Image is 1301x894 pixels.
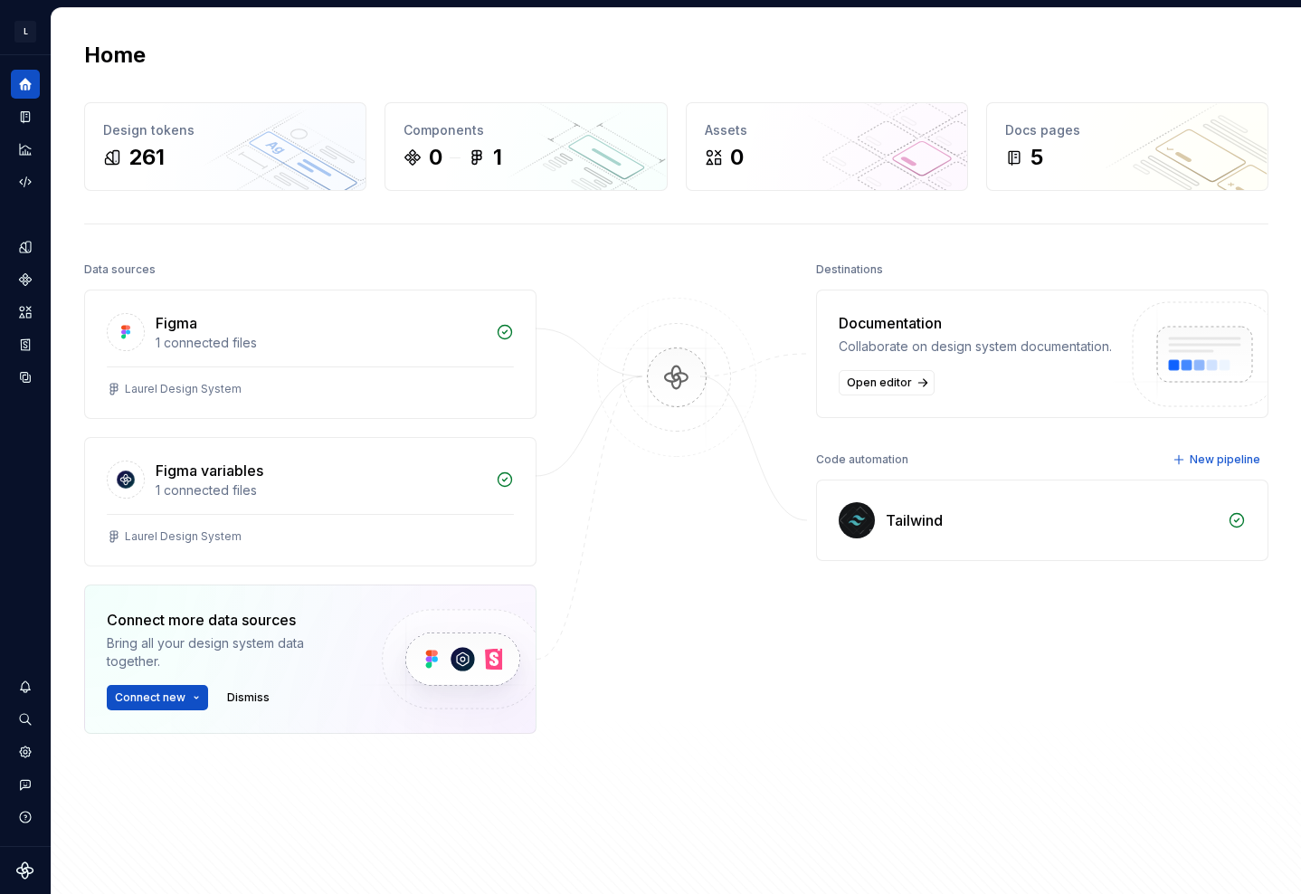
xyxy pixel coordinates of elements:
[429,143,442,172] div: 0
[839,370,935,395] a: Open editor
[986,102,1268,191] a: Docs pages5
[686,102,968,191] a: Assets0
[107,634,351,670] div: Bring all your design system data together.
[84,41,146,70] h2: Home
[11,233,40,262] a: Design tokens
[11,672,40,701] button: Notifications
[107,685,208,710] button: Connect new
[16,861,34,880] svg: Supernova Logo
[11,135,40,164] a: Analytics
[816,447,908,472] div: Code automation
[705,121,949,139] div: Assets
[11,363,40,392] a: Data sources
[493,143,502,172] div: 1
[156,460,263,481] div: Figma variables
[816,257,883,282] div: Destinations
[156,481,485,499] div: 1 connected files
[84,102,366,191] a: Design tokens261
[125,529,242,544] div: Laurel Design System
[404,121,648,139] div: Components
[11,167,40,196] a: Code automation
[107,609,351,631] div: Connect more data sources
[219,685,278,710] button: Dismiss
[103,121,347,139] div: Design tokens
[156,334,485,352] div: 1 connected files
[11,705,40,734] button: Search ⌘K
[84,290,537,419] a: Figma1 connected filesLaurel Design System
[84,437,537,566] a: Figma variables1 connected filesLaurel Design System
[1167,447,1268,472] button: New pipeline
[839,312,1112,334] div: Documentation
[14,21,36,43] div: L
[11,770,40,799] button: Contact support
[11,330,40,359] a: Storybook stories
[1005,121,1249,139] div: Docs pages
[84,257,156,282] div: Data sources
[839,338,1112,356] div: Collaborate on design system documentation.
[11,70,40,99] a: Home
[847,376,912,390] span: Open editor
[156,312,197,334] div: Figma
[886,509,943,531] div: Tailwind
[11,265,40,294] a: Components
[1030,143,1043,172] div: 5
[1190,452,1260,467] span: New pipeline
[125,382,242,396] div: Laurel Design System
[4,12,47,51] button: L
[730,143,744,172] div: 0
[11,737,40,766] a: Settings
[115,690,185,705] span: Connect new
[385,102,667,191] a: Components01
[11,102,40,131] a: Documentation
[227,690,270,705] span: Dismiss
[128,143,165,172] div: 261
[11,298,40,327] a: Assets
